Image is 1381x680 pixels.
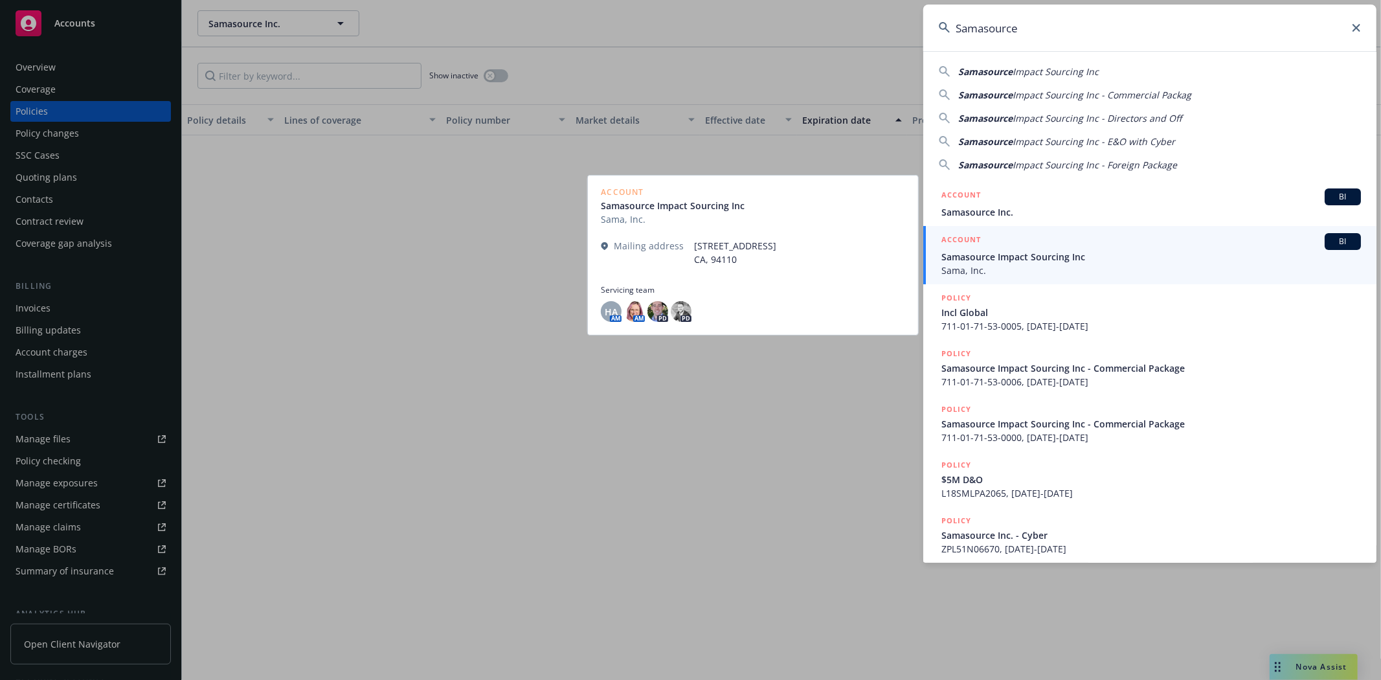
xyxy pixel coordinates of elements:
span: Samasource [958,135,1013,148]
h5: POLICY [941,291,971,304]
h5: POLICY [941,347,971,360]
a: POLICYSamasource Impact Sourcing Inc - Commercial Package711-01-71-53-0006, [DATE]-[DATE] [923,340,1376,396]
h5: ACCOUNT [941,188,981,204]
span: Incl Global [941,306,1361,319]
span: Samasource Impact Sourcing Inc [941,250,1361,264]
a: ACCOUNTBISamasource Impact Sourcing IncSama, Inc. [923,226,1376,284]
span: ZPL51N06670, [DATE]-[DATE] [941,542,1361,556]
span: 711-01-71-53-0000, [DATE]-[DATE] [941,431,1361,444]
h5: POLICY [941,459,971,471]
a: POLICYIncl Global711-01-71-53-0005, [DATE]-[DATE] [923,284,1376,340]
a: POLICYSamasource Inc. - CyberZPL51N06670, [DATE]-[DATE] [923,507,1376,563]
span: BI [1330,191,1356,203]
span: Samasource [958,159,1013,171]
span: $5M D&O [941,473,1361,486]
h5: POLICY [941,403,971,416]
span: Impact Sourcing Inc - Foreign Package [1013,159,1177,171]
input: Search... [923,5,1376,51]
span: Samasource Impact Sourcing Inc - Commercial Package [941,361,1361,375]
span: 711-01-71-53-0005, [DATE]-[DATE] [941,319,1361,333]
span: Impact Sourcing Inc - E&O with Cyber [1013,135,1175,148]
span: Samasource Inc. [941,205,1361,219]
span: Samasource [958,65,1013,78]
a: ACCOUNTBISamasource Inc. [923,181,1376,226]
h5: POLICY [941,514,971,527]
span: Samasource [958,112,1013,124]
span: L18SMLPA2065, [DATE]-[DATE] [941,486,1361,500]
h5: ACCOUNT [941,233,981,249]
span: 711-01-71-53-0006, [DATE]-[DATE] [941,375,1361,389]
a: POLICY$5M D&OL18SMLPA2065, [DATE]-[DATE] [923,451,1376,507]
span: Impact Sourcing Inc [1013,65,1099,78]
span: Impact Sourcing Inc - Directors and Off [1013,112,1182,124]
span: Impact Sourcing Inc - Commercial Packag [1013,89,1191,101]
span: BI [1330,236,1356,247]
a: POLICYSamasource Impact Sourcing Inc - Commercial Package711-01-71-53-0000, [DATE]-[DATE] [923,396,1376,451]
span: Sama, Inc. [941,264,1361,277]
span: Samasource Impact Sourcing Inc - Commercial Package [941,417,1361,431]
span: Samasource Inc. - Cyber [941,528,1361,542]
span: Samasource [958,89,1013,101]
